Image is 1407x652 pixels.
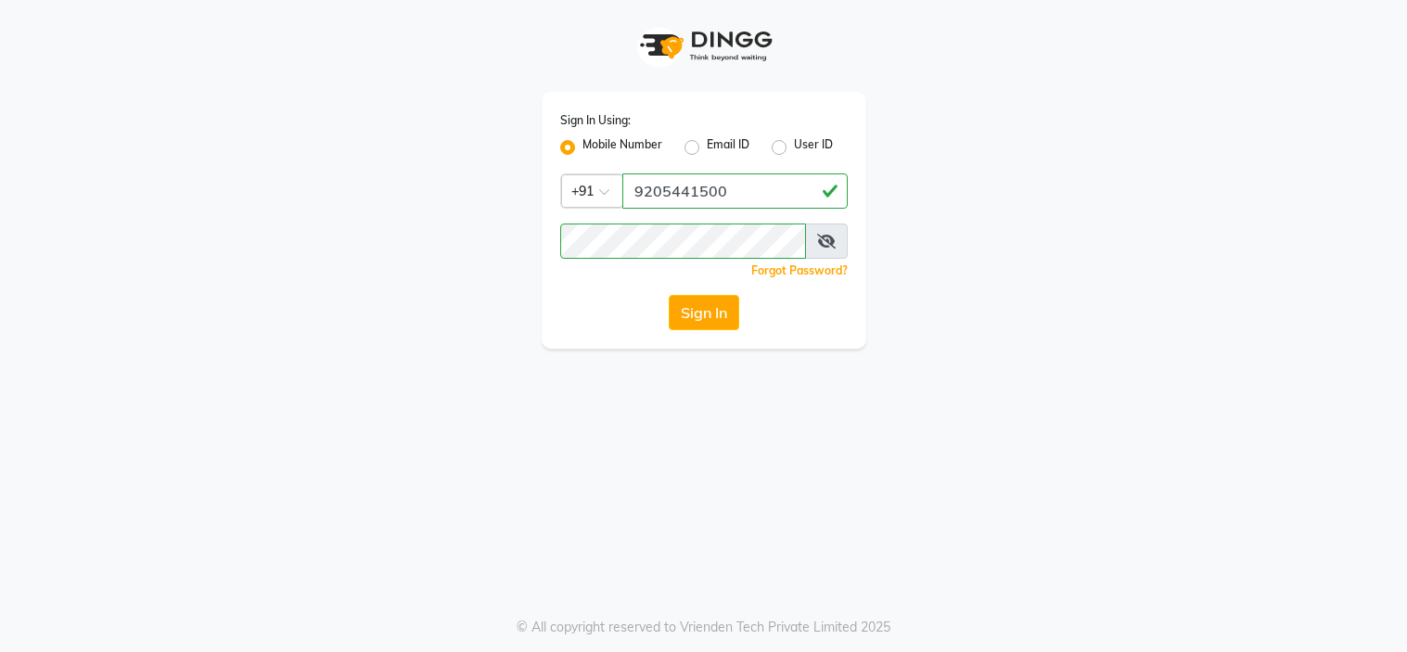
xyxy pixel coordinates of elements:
img: logo1.svg [630,19,778,73]
label: Sign In Using: [560,112,631,129]
input: Username [622,173,848,209]
label: Email ID [707,136,749,159]
label: User ID [794,136,833,159]
a: Forgot Password? [751,263,848,277]
label: Mobile Number [582,136,662,159]
button: Sign In [669,295,739,330]
input: Username [560,224,806,259]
